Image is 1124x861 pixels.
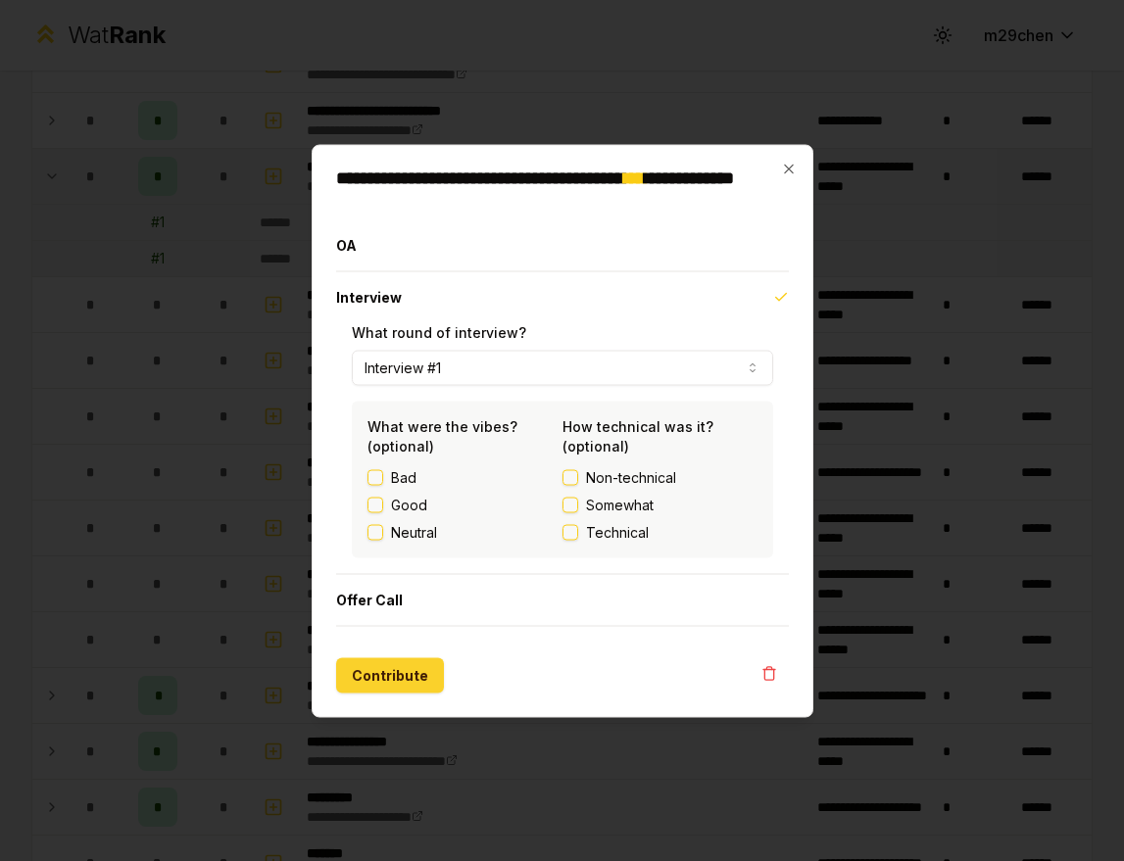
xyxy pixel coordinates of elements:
[336,219,789,270] button: OA
[562,497,578,512] button: Somewhat
[336,322,789,573] div: Interview
[586,467,676,487] span: Non-technical
[336,271,789,322] button: Interview
[336,574,789,625] button: Offer Call
[562,469,578,485] button: Non-technical
[391,522,437,542] label: Neutral
[336,657,444,693] button: Contribute
[367,417,517,454] label: What were the vibes? (optional)
[562,524,578,540] button: Technical
[586,495,654,514] span: Somewhat
[562,417,713,454] label: How technical was it? (optional)
[352,323,526,340] label: What round of interview?
[391,495,427,514] label: Good
[586,522,649,542] span: Technical
[391,467,416,487] label: Bad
